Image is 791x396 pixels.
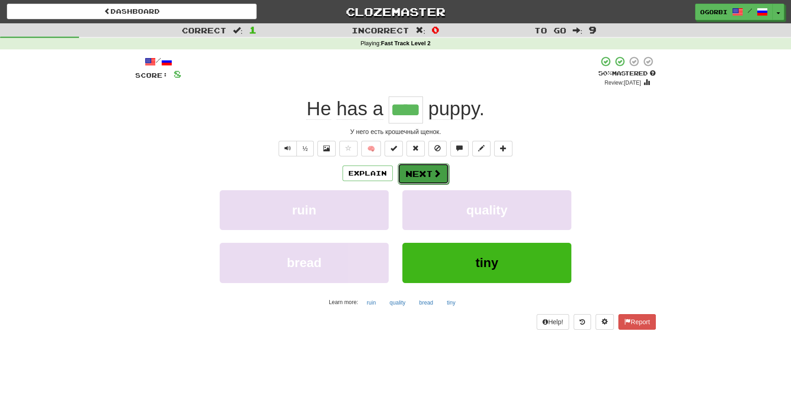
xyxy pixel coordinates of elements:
span: 1 [249,24,257,35]
div: У него есть крошечный щенок. [135,127,656,136]
button: tiny [442,296,460,310]
span: Ogorbi [700,8,728,16]
small: Review: [DATE] [605,80,641,86]
button: Favorite sentence (alt+f) [339,141,358,156]
button: Discuss sentence (alt+u) [450,141,469,156]
span: puppy [428,98,479,120]
span: . [423,98,485,120]
button: ruin [220,190,389,230]
span: 9 [589,24,596,35]
span: : [416,27,426,34]
button: Edit sentence (alt+d) [472,141,490,156]
button: Reset to 0% Mastered (alt+r) [406,141,425,156]
span: 0 [432,24,439,35]
button: ruin [362,296,381,310]
span: : [233,27,243,34]
button: Next [398,163,449,184]
button: Set this sentence to 100% Mastered (alt+m) [385,141,403,156]
a: Dashboard [7,4,257,19]
span: ruin [292,203,316,217]
span: Correct [182,26,227,35]
div: Mastered [598,70,656,78]
button: Play sentence audio (ctl+space) [279,141,297,156]
div: / [135,56,181,67]
button: Show image (alt+x) [317,141,336,156]
button: bread [414,296,438,310]
button: Explain [343,166,393,181]
span: Incorrect [352,26,409,35]
span: / [748,7,752,14]
button: Add to collection (alt+a) [494,141,512,156]
span: 8 [174,68,181,80]
span: tiny [475,256,498,270]
a: Clozemaster [270,4,520,20]
button: Report [618,314,656,330]
span: To go [534,26,566,35]
strong: Fast Track Level 2 [381,40,431,47]
button: 🧠 [361,141,381,156]
button: Help! [537,314,569,330]
span: He [306,98,331,120]
span: : [573,27,583,34]
small: Learn more: [329,299,358,305]
button: Round history (alt+y) [574,314,591,330]
button: quality [385,296,411,310]
span: bread [287,256,322,270]
span: quality [466,203,507,217]
span: has [337,98,368,120]
button: quality [402,190,571,230]
span: Score: [135,71,168,79]
button: Ignore sentence (alt+i) [428,141,447,156]
button: ½ [296,141,314,156]
button: bread [220,243,389,283]
span: 50 % [598,70,612,77]
button: tiny [402,243,571,283]
span: a [373,98,383,120]
div: Text-to-speech controls [277,141,314,156]
a: Ogorbi / [695,4,773,20]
